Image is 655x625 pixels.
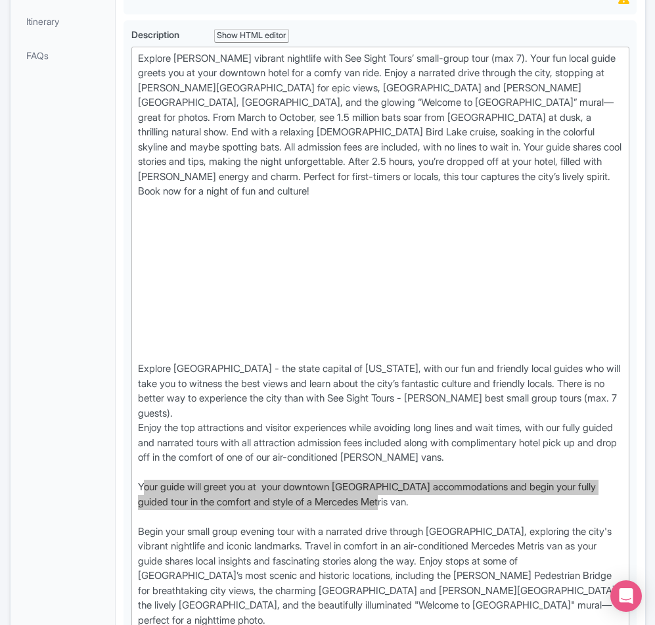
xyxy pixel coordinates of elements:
a: Itinerary [13,7,113,36]
a: FAQs [13,41,113,70]
div: Open Intercom Messenger [610,580,642,612]
div: Show HTML editor [214,29,290,43]
span: Description [131,29,181,40]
